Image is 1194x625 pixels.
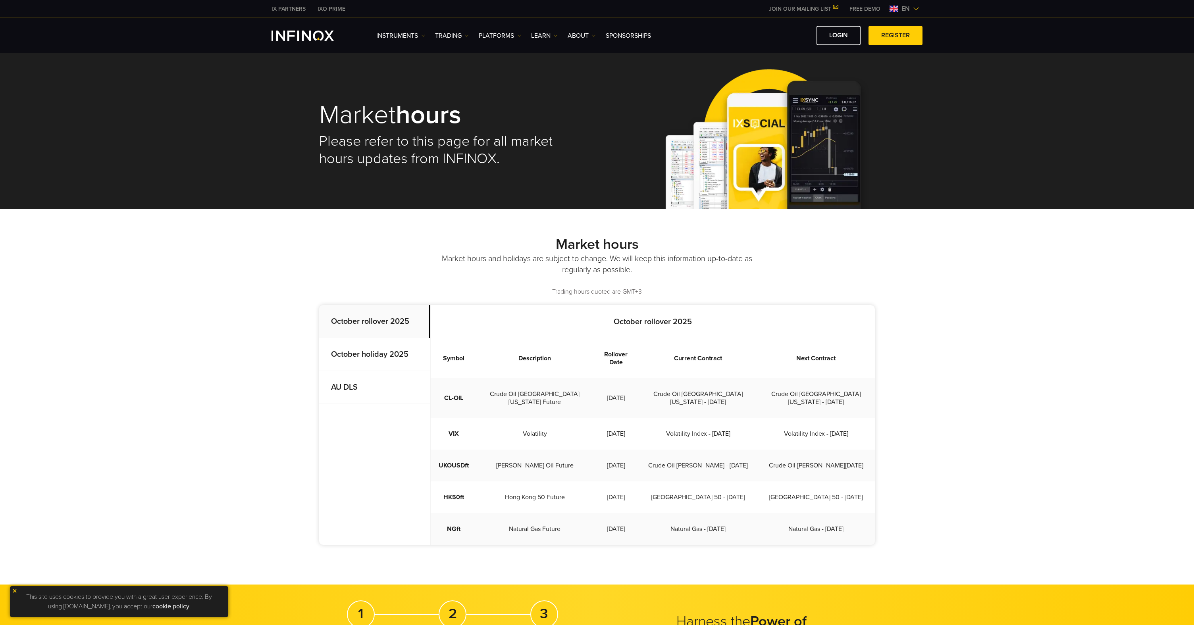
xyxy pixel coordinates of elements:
th: Current Contract [639,338,757,378]
p: Trading hours quoted are GMT+3 [319,287,875,296]
strong: October rollover 2025 [331,317,409,326]
td: Volatility [477,418,593,450]
strong: October rollover 2025 [614,317,692,327]
strong: AU DLS [331,383,358,392]
strong: 1 [358,605,364,622]
p: This site uses cookies to provide you with a great user experience. By using [DOMAIN_NAME], you a... [14,590,224,613]
h2: Please refer to this page for all market hours updates from INFINOX. [319,133,586,167]
td: Natural Gas Future [477,513,593,545]
th: Next Contract [757,338,875,378]
a: REGISTER [869,26,922,45]
strong: 2 [449,605,457,622]
td: UKOUSDft [431,450,477,481]
td: [GEOGRAPHIC_DATA] 50 - [DATE] [639,481,757,513]
h1: Market [319,102,586,129]
a: PLATFORMS [479,31,521,40]
td: Crude Oil [GEOGRAPHIC_DATA][US_STATE] - [DATE] [757,378,875,418]
p: Market hours and holidays are subject to change. We will keep this information up-to-date as regu... [440,253,754,275]
td: CL-OIL [431,378,477,418]
td: [DATE] [593,418,639,450]
td: Crude Oil [PERSON_NAME][DATE] [757,450,875,481]
td: [DATE] [593,481,639,513]
td: Crude Oil [GEOGRAPHIC_DATA][US_STATE] - [DATE] [639,378,757,418]
span: en [898,4,913,13]
td: [DATE] [593,513,639,545]
th: Description [477,338,593,378]
a: INFINOX [266,5,312,13]
th: Rollover Date [593,338,639,378]
th: Symbol [431,338,477,378]
a: Learn [531,31,558,40]
a: LOGIN [817,26,861,45]
img: yellow close icon [12,588,17,594]
strong: Market hours [556,236,639,253]
td: Hong Kong 50 Future [477,481,593,513]
strong: 3 [540,605,548,622]
td: [DATE] [593,378,639,418]
a: Instruments [376,31,425,40]
td: VIX [431,418,477,450]
td: Natural Gas - [DATE] [639,513,757,545]
td: Crude Oil [PERSON_NAME] - [DATE] [639,450,757,481]
td: NGft [431,513,477,545]
td: [DATE] [593,450,639,481]
td: Crude Oil [GEOGRAPHIC_DATA][US_STATE] Future [477,378,593,418]
td: Natural Gas - [DATE] [757,513,875,545]
td: [GEOGRAPHIC_DATA] 50 - [DATE] [757,481,875,513]
a: INFINOX Logo [272,31,352,41]
td: Volatility Index - [DATE] [757,418,875,450]
td: Volatility Index - [DATE] [639,418,757,450]
strong: October holiday 2025 [331,350,408,359]
a: TRADING [435,31,469,40]
a: cookie policy [152,602,189,610]
a: JOIN OUR MAILING LIST [763,6,844,12]
a: SPONSORSHIPS [606,31,651,40]
td: HK50ft [431,481,477,513]
a: INFINOX MENU [844,5,886,13]
strong: hours [396,99,461,131]
a: ABOUT [568,31,596,40]
td: [PERSON_NAME] Oil Future [477,450,593,481]
a: INFINOX [312,5,351,13]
